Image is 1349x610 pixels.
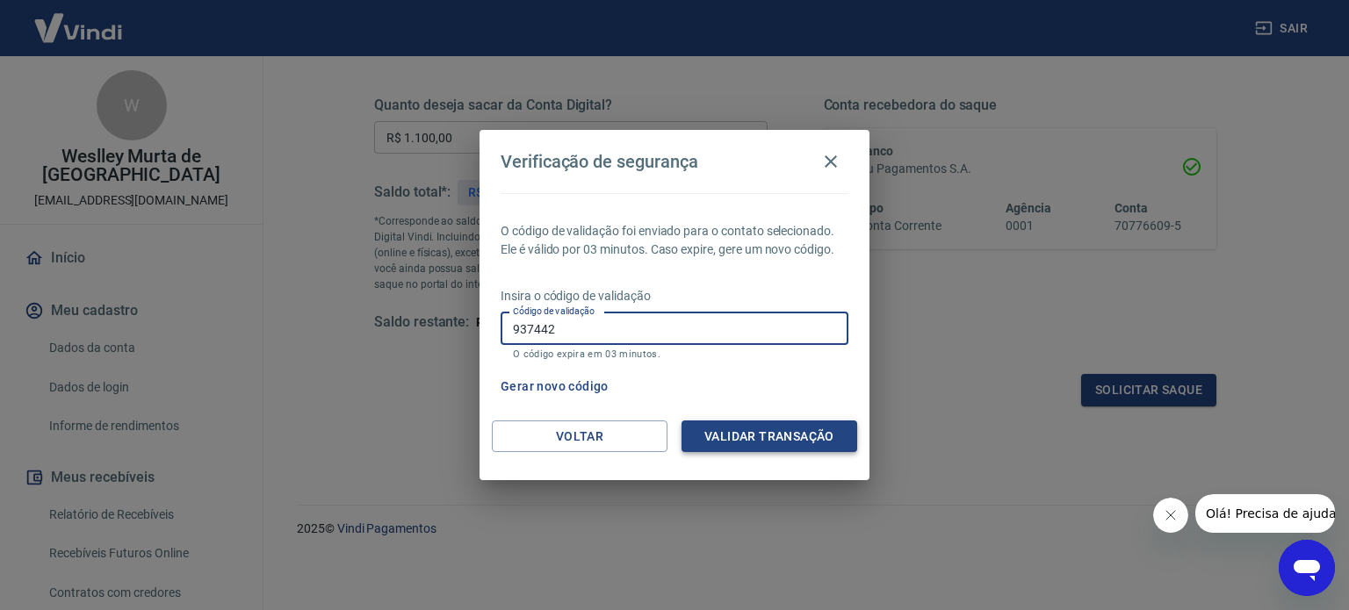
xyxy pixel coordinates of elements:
[11,12,148,26] span: Olá! Precisa de ajuda?
[501,287,848,305] p: Insira o código de validação
[501,222,848,259] p: O código de validação foi enviado para o contato selecionado. Ele é válido por 03 minutos. Caso e...
[513,305,595,318] label: Código de validação
[1195,494,1335,533] iframe: Mensagem da empresa
[1153,498,1188,533] iframe: Fechar mensagem
[494,370,616,403] button: Gerar novo código
[1279,540,1335,596] iframe: Botão para abrir a janela de mensagens
[501,151,698,172] h4: Verificação de segurança
[492,420,667,453] button: Voltar
[513,348,836,360] p: O código expira em 03 minutos.
[682,420,857,453] button: Validar transação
